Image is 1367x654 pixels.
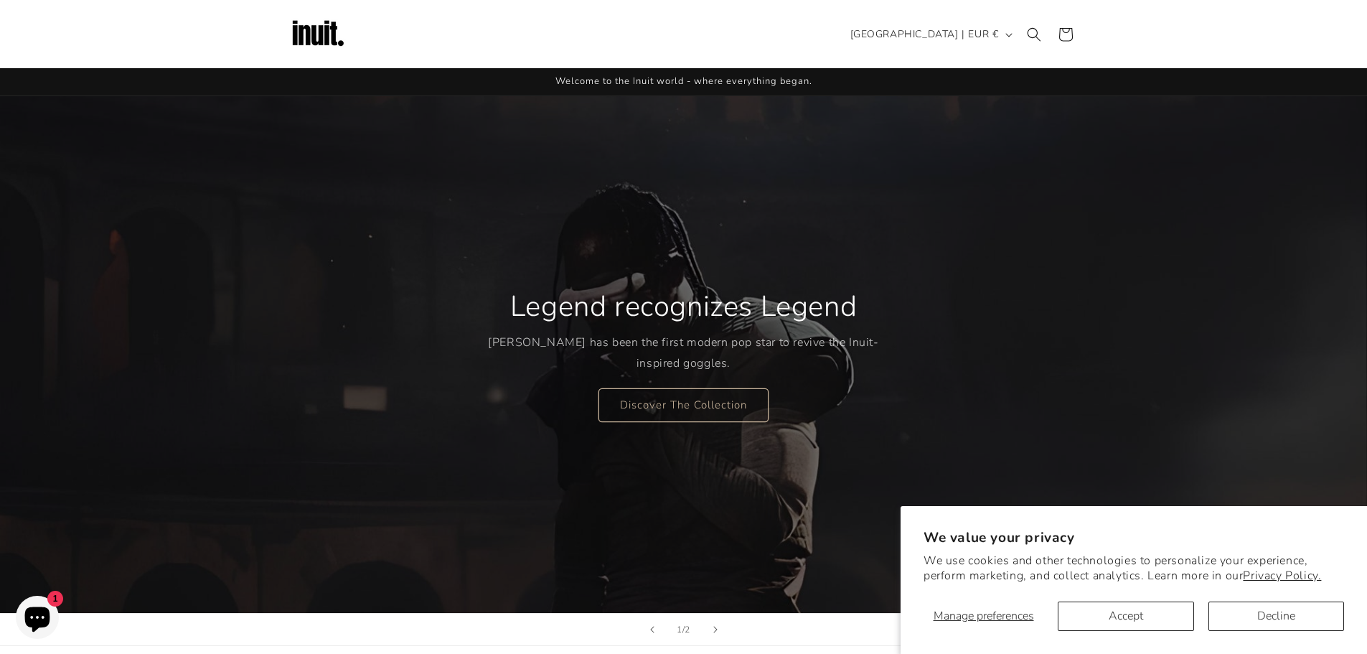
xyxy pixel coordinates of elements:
a: Discover The Collection [598,388,769,421]
h2: We value your privacy [924,529,1344,547]
h2: Legend recognizes Legend [510,288,857,325]
a: Privacy Policy. [1243,568,1321,584]
p: We use cookies and other technologies to personalize your experience, perform marketing, and coll... [924,553,1344,584]
img: Inuit Logo [289,6,347,63]
span: 2 [685,622,690,637]
button: Next slide [700,614,731,645]
summary: Search [1018,19,1050,50]
button: Previous slide [636,614,668,645]
button: Manage preferences [924,602,1043,631]
span: Manage preferences [934,608,1034,624]
span: / [682,622,685,637]
span: 1 [677,622,682,637]
button: Accept [1058,602,1193,631]
span: Welcome to the Inuit world - where everything began. [555,75,812,88]
span: [GEOGRAPHIC_DATA] | EUR € [850,27,999,42]
button: [GEOGRAPHIC_DATA] | EUR € [842,21,1018,48]
button: Decline [1208,602,1344,631]
div: Announcement [289,68,1079,95]
inbox-online-store-chat: Shopify online store chat [11,596,63,643]
p: [PERSON_NAME] has been the first modern pop star to revive the Inuit-inspired goggles. [488,332,879,374]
